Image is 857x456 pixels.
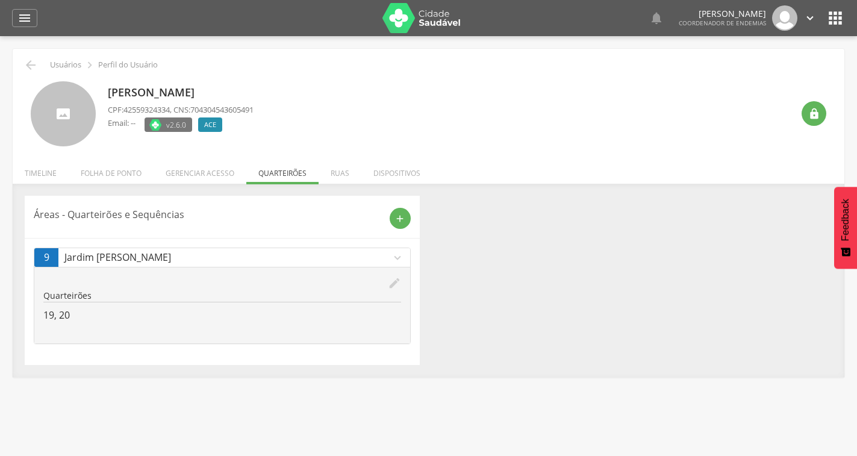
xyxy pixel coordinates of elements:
a:  [12,9,37,27]
p: Quarteirões [43,290,401,302]
a: 9Jardim [PERSON_NAME]expand_more [34,248,410,267]
li: Timeline [13,156,69,184]
span: 9 [44,251,49,264]
span: ACE [204,120,216,130]
p: [PERSON_NAME] [108,85,254,101]
i: Voltar [23,58,38,72]
p: Jardim [PERSON_NAME] [64,251,391,264]
i:  [17,11,32,25]
li: Ruas [319,156,361,184]
span: 704304543605491 [190,104,254,115]
li: Folha de ponto [69,156,154,184]
i: edit [388,276,401,290]
p: CPF: , CNS: [108,104,254,116]
p: Áreas - Quarteirões e Sequências [34,208,381,222]
label: Versão do aplicativo [145,117,192,132]
i:  [83,58,96,72]
span: v2.6.0 [166,119,186,131]
div: Resetar senha [802,101,826,126]
span: Feedback [840,199,851,241]
i:  [803,11,817,25]
span: 42559324334 [123,104,170,115]
i: add [394,213,405,224]
p: 19, 20 [43,308,401,322]
button: Feedback - Mostrar pesquisa [834,187,857,269]
i:  [649,11,664,25]
p: [PERSON_NAME] [679,10,766,18]
p: Usuários [50,60,81,70]
p: Email: -- [108,117,136,129]
li: Gerenciar acesso [154,156,246,184]
a:  [649,5,664,31]
i:  [808,108,820,120]
li: Dispositivos [361,156,432,184]
p: Perfil do Usuário [98,60,158,70]
a:  [803,5,817,31]
span: Coordenador de Endemias [679,19,766,27]
i: expand_more [391,251,404,264]
i:  [826,8,845,28]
